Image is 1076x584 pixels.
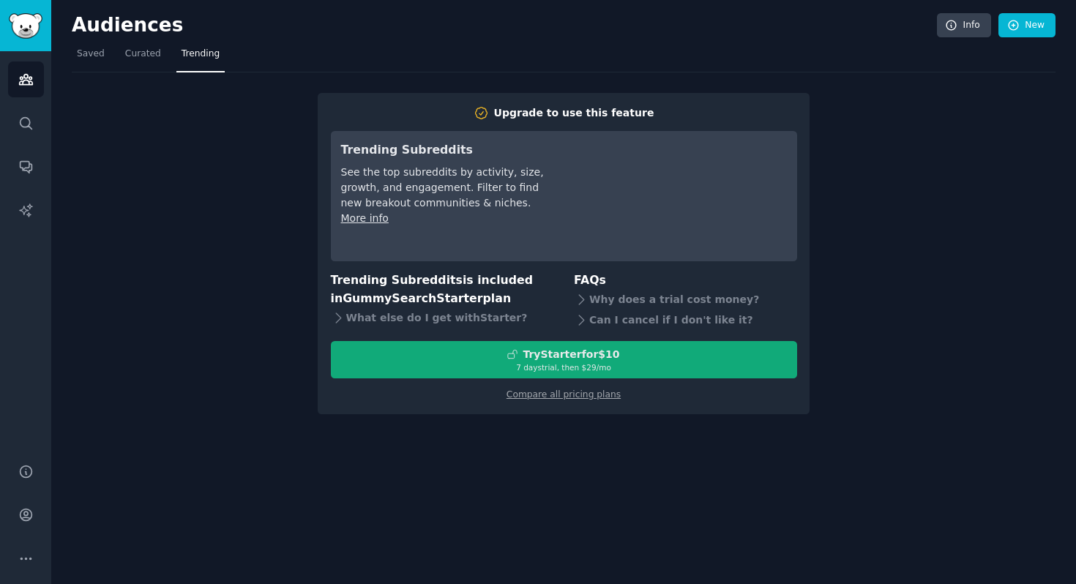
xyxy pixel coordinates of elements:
[77,48,105,61] span: Saved
[574,310,797,331] div: Can I cancel if I don't like it?
[523,347,619,362] div: Try Starter for $10
[331,307,554,328] div: What else do I get with Starter ?
[567,141,787,251] iframe: YouTube video player
[998,13,1056,38] a: New
[176,42,225,72] a: Trending
[182,48,220,61] span: Trending
[331,341,797,378] button: TryStarterfor$107 daystrial, then $29/mo
[341,212,389,224] a: More info
[341,141,547,160] h3: Trending Subreddits
[120,42,166,72] a: Curated
[9,13,42,39] img: GummySearch logo
[72,42,110,72] a: Saved
[343,291,482,305] span: GummySearch Starter
[72,14,937,37] h2: Audiences
[331,272,554,307] h3: Trending Subreddits is included in plan
[574,290,797,310] div: Why does a trial cost money?
[507,389,621,400] a: Compare all pricing plans
[574,272,797,290] h3: FAQs
[341,165,547,211] div: See the top subreddits by activity, size, growth, and engagement. Filter to find new breakout com...
[494,105,654,121] div: Upgrade to use this feature
[332,362,796,373] div: 7 days trial, then $ 29 /mo
[937,13,991,38] a: Info
[125,48,161,61] span: Curated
